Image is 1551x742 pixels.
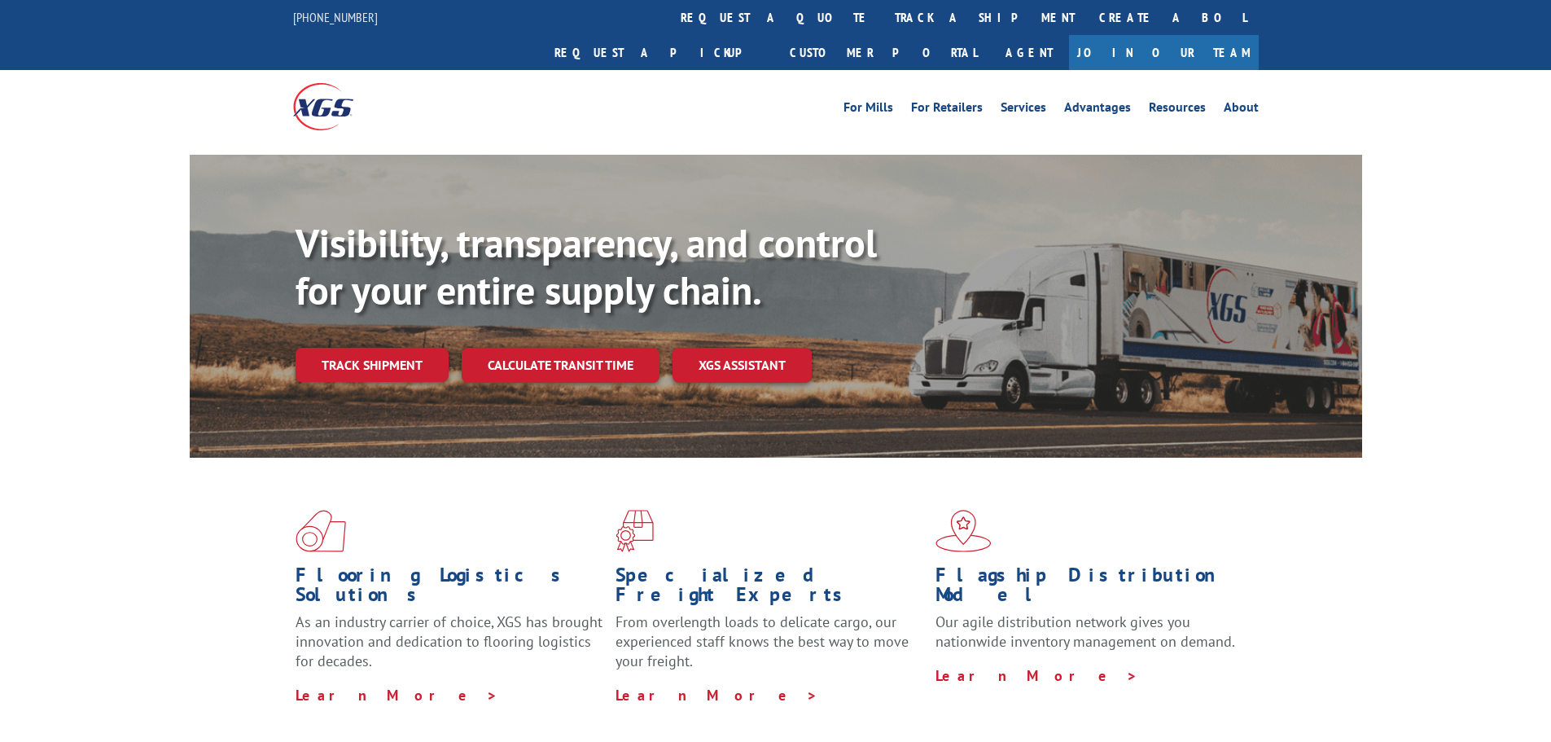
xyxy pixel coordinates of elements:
h1: Flooring Logistics Solutions [296,565,603,612]
h1: Flagship Distribution Model [935,565,1243,612]
span: As an industry carrier of choice, XGS has brought innovation and dedication to flooring logistics... [296,612,602,670]
a: Learn More > [296,686,498,705]
p: From overlength loads to delicate cargo, our experienced staff knows the best way to move your fr... [616,612,923,685]
a: Services [1001,101,1046,119]
a: For Retailers [911,101,983,119]
img: xgs-icon-flagship-distribution-model-red [935,510,992,552]
a: Customer Portal [778,35,989,70]
a: Request a pickup [542,35,778,70]
a: [PHONE_NUMBER] [293,9,378,25]
a: Track shipment [296,348,449,382]
a: Learn More > [935,666,1138,685]
a: Learn More > [616,686,818,705]
span: Our agile distribution network gives you nationwide inventory management on demand. [935,612,1235,651]
a: Join Our Team [1069,35,1259,70]
h1: Specialized Freight Experts [616,565,923,612]
a: Calculate transit time [462,348,659,383]
img: xgs-icon-focused-on-flooring-red [616,510,654,552]
img: xgs-icon-total-supply-chain-intelligence-red [296,510,346,552]
a: For Mills [843,101,893,119]
b: Visibility, transparency, and control for your entire supply chain. [296,217,877,315]
a: About [1224,101,1259,119]
a: Resources [1149,101,1206,119]
a: Agent [989,35,1069,70]
a: XGS ASSISTANT [673,348,812,383]
a: Advantages [1064,101,1131,119]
